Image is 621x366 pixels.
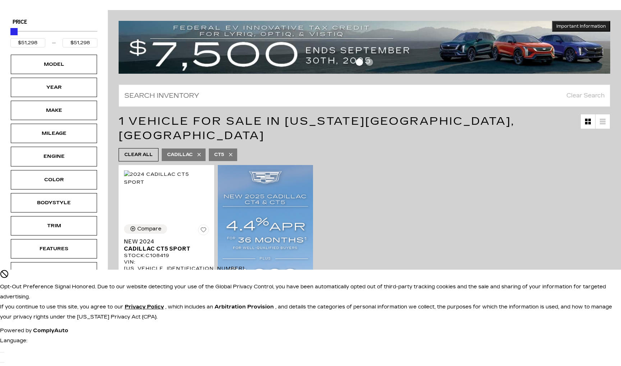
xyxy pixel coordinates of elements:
[125,304,164,310] u: Privacy Policy
[356,59,363,66] span: Go to slide 1
[10,28,18,35] div: Maximum Price
[11,239,97,259] div: Features Features
[11,78,97,97] div: Year Year
[124,150,153,159] span: Clear All
[11,216,97,235] div: Trim Trim
[124,224,167,234] button: Compare Vehicle
[36,268,72,276] div: Fueltype
[124,170,209,186] img: 2024 Cadillac CT5 Sport
[36,152,72,160] div: Engine
[119,115,515,142] span: 1 Vehicle for Sale in [US_STATE][GEOGRAPHIC_DATA], [GEOGRAPHIC_DATA]
[13,19,95,26] h5: Price
[10,26,97,47] div: Price
[119,84,610,107] input: Search Inventory
[214,150,224,159] span: CT5
[36,245,72,253] div: Features
[215,304,274,310] strong: Arbitration Provision
[119,21,610,74] img: vrp-tax-ending-august-version
[11,262,97,282] div: Fueltype Fueltype
[36,60,72,68] div: Model
[124,238,209,252] a: New 2024Cadillac CT5 Sport
[36,176,72,184] div: Color
[124,238,203,245] span: New 2024
[366,59,373,66] span: Go to slide 2
[11,55,97,74] div: Model Model
[124,252,209,259] div: Stock : C108419
[124,259,209,272] div: VIN: [US_VEHICLE_IDENTIFICATION_NUMBER]
[36,199,72,207] div: Bodystyle
[125,304,165,310] a: Privacy Policy
[36,222,72,230] div: Trim
[10,38,45,47] input: Minimum
[63,38,97,47] input: Maximum
[137,226,161,232] div: Compare
[36,106,72,114] div: Make
[33,328,68,334] a: ComplyAuto
[11,170,97,189] div: Color Color
[11,124,97,143] div: Mileage Mileage
[36,83,72,91] div: Year
[167,150,193,159] span: Cadillac
[11,193,97,212] div: Bodystyle Bodystyle
[36,129,72,137] div: Mileage
[124,245,203,252] span: Cadillac CT5 Sport
[11,101,97,120] div: Make Make
[556,23,606,29] span: Important Information
[11,147,97,166] div: Engine Engine
[552,21,610,32] button: Important Information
